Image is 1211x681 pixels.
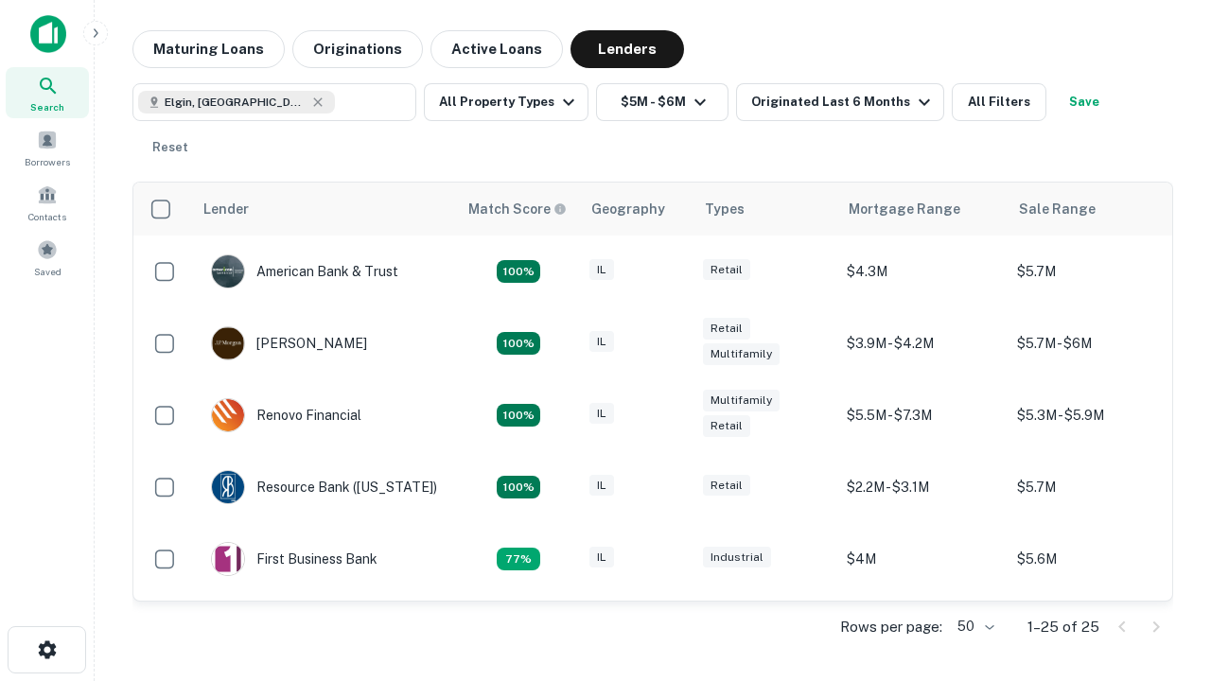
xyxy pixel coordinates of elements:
td: $4M [837,523,1008,595]
p: 1–25 of 25 [1027,616,1099,638]
div: Matching Properties: 7, hasApolloMatch: undefined [497,260,540,283]
td: $3.1M [837,595,1008,667]
div: IL [589,259,614,281]
div: First Business Bank [211,542,377,576]
button: Reset [140,129,201,166]
button: All Filters [952,83,1046,121]
div: IL [589,331,614,353]
button: Originated Last 6 Months [736,83,944,121]
button: Originations [292,30,423,68]
iframe: Chat Widget [1116,530,1211,620]
td: $5.7M [1008,236,1178,307]
div: 50 [950,613,997,640]
a: Borrowers [6,122,89,173]
div: Retail [703,475,750,497]
a: Search [6,67,89,118]
div: Capitalize uses an advanced AI algorithm to match your search with the best lender. The match sco... [468,199,567,219]
img: picture [212,399,244,431]
a: Saved [6,232,89,283]
td: $3.9M - $4.2M [837,307,1008,379]
div: IL [589,475,614,497]
button: Maturing Loans [132,30,285,68]
img: capitalize-icon.png [30,15,66,53]
a: Contacts [6,177,89,228]
button: $5M - $6M [596,83,728,121]
div: Types [705,198,745,220]
div: IL [589,403,614,425]
span: Search [30,99,64,114]
th: Lender [192,183,457,236]
td: $4.3M [837,236,1008,307]
div: Matching Properties: 4, hasApolloMatch: undefined [497,476,540,498]
div: Industrial [703,547,771,568]
div: Geography [591,198,665,220]
div: Renovo Financial [211,398,361,432]
h6: Match Score [468,199,563,219]
button: All Property Types [424,83,588,121]
button: Save your search to get updates of matches that match your search criteria. [1054,83,1114,121]
td: $5.3M - $5.9M [1008,379,1178,451]
img: picture [212,471,244,503]
td: $2.2M - $3.1M [837,451,1008,523]
td: $5.1M [1008,595,1178,667]
span: Saved [34,264,61,279]
p: Rows per page: [840,616,942,638]
img: picture [212,543,244,575]
div: Originated Last 6 Months [751,91,936,113]
div: Retail [703,415,750,437]
img: picture [212,255,244,288]
th: Types [693,183,837,236]
div: Lender [203,198,249,220]
div: Resource Bank ([US_STATE]) [211,470,437,504]
th: Sale Range [1008,183,1178,236]
div: Retail [703,318,750,340]
button: Lenders [570,30,684,68]
div: Multifamily [703,343,780,365]
span: Contacts [28,209,66,224]
div: IL [589,547,614,568]
div: American Bank & Trust [211,254,398,288]
div: [PERSON_NAME] [211,326,367,360]
span: Elgin, [GEOGRAPHIC_DATA], [GEOGRAPHIC_DATA] [165,94,307,111]
th: Geography [580,183,693,236]
div: Matching Properties: 3, hasApolloMatch: undefined [497,548,540,570]
td: $5.5M - $7.3M [837,379,1008,451]
div: Mortgage Range [849,198,960,220]
div: Sale Range [1019,198,1096,220]
div: Retail [703,259,750,281]
img: picture [212,327,244,359]
td: $5.7M [1008,451,1178,523]
td: $5.6M [1008,523,1178,595]
span: Borrowers [25,154,70,169]
th: Capitalize uses an advanced AI algorithm to match your search with the best lender. The match sco... [457,183,580,236]
div: Matching Properties: 4, hasApolloMatch: undefined [497,404,540,427]
th: Mortgage Range [837,183,1008,236]
button: Active Loans [430,30,563,68]
div: Multifamily [703,390,780,411]
div: Matching Properties: 4, hasApolloMatch: undefined [497,332,540,355]
td: $5.7M - $6M [1008,307,1178,379]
